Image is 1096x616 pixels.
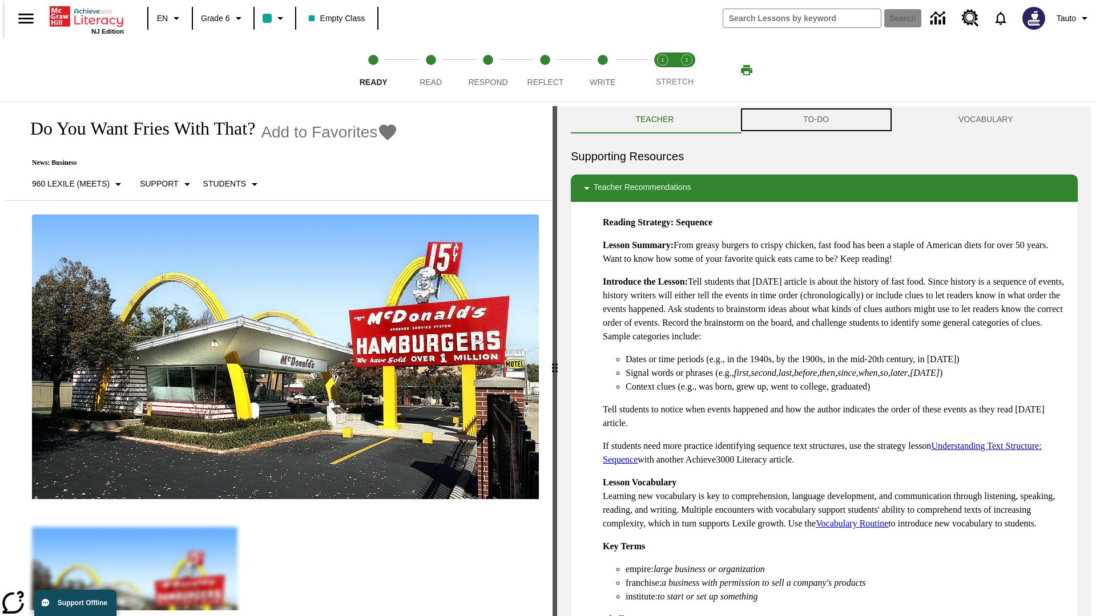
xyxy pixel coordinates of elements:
button: Respond step 3 of 5 [455,39,521,102]
div: activity [557,106,1091,616]
img: Avatar [1022,7,1045,30]
li: Signal words or phrases (e.g., , , , , , , , , , ) [626,366,1069,380]
button: Scaffolds, Support [135,174,198,194]
button: Stretch Respond step 2 of 2 [670,39,703,102]
strong: Sequence [676,217,712,227]
div: Home [50,4,124,35]
em: since [837,368,856,378]
em: last [779,368,792,378]
em: first [734,368,749,378]
button: Select Lexile, 960 Lexile (Meets) [27,174,130,194]
p: Tell students to notice when events happened and how the author indicates the order of these even... [603,403,1069,430]
h6: Supporting Resources [571,147,1078,165]
p: News: Business [18,159,398,167]
button: Stretch Read step 1 of 2 [646,39,679,102]
div: Instructional Panel Tabs [571,106,1078,133]
button: Class color is teal. Change class color [258,8,292,29]
button: Open side menu [9,2,43,35]
strong: Lesson Summary: [603,240,674,250]
img: One of the first McDonald's stores, with the iconic red sign and golden arches. [32,214,539,500]
button: VOCABULARY [894,106,1078,133]
p: Support [140,178,178,190]
button: Language: EN, Select a language [152,8,188,29]
p: From greasy burgers to crispy chicken, fast food has been a staple of American diets for over 50 ... [603,238,1069,266]
em: second [751,368,776,378]
em: when [859,368,878,378]
span: Add to Favorites [261,123,377,141]
span: Ready [360,78,388,87]
span: EN [157,13,168,25]
em: before [794,368,817,378]
h1: Do You Want Fries With That? [18,118,255,139]
p: Tell students that [DATE] article is about the history of fast food. Since history is a sequence ... [603,275,1069,343]
span: STRETCH [656,77,694,86]
em: [DATE] [910,368,940,378]
span: Read [420,78,442,87]
button: Reflect step 4 of 5 [512,39,578,102]
em: a business with permission to sell a company's products [662,578,866,587]
button: Print [728,60,765,80]
em: then [819,368,835,378]
a: Data Center [924,3,955,34]
p: 960 Lexile (Meets) [32,178,110,190]
button: Add to Favorites - Do You Want Fries With That? [261,122,398,142]
span: Respond [468,78,507,87]
em: large business or organization [654,564,765,574]
button: TO-DO [739,106,894,133]
p: Learning new vocabulary is key to comprehension, language development, and communication through ... [603,476,1069,530]
li: Dates or time periods (e.g., in the 1940s, by the 1900s, in the mid-20th century, in [DATE]) [626,352,1069,366]
button: Support Offline [34,590,116,616]
button: Profile/Settings [1052,8,1096,29]
p: Teacher Recommendations [594,181,691,195]
a: Vocabulary Routine [816,518,888,528]
text: 2 [685,57,688,63]
li: institute: [626,590,1069,603]
span: Tauto [1057,13,1076,25]
em: so [880,368,888,378]
button: Read step 2 of 5 [397,39,464,102]
a: Resource Center, Will open in new tab [955,3,986,34]
a: Understanding Text Structure: Sequence [603,441,1042,464]
span: Reflect [527,78,564,87]
em: to start or set up something [658,591,758,601]
span: Grade 6 [201,13,230,25]
li: empire: [626,562,1069,576]
strong: Key Terms [603,541,645,551]
button: Teacher [571,106,739,133]
button: Select a new avatar [1016,3,1052,33]
span: Write [590,78,615,87]
span: Support Offline [58,599,107,607]
button: Write step 5 of 5 [570,39,636,102]
strong: Introduce the Lesson: [603,277,688,286]
span: Empty Class [309,13,365,25]
strong: Reading Strategy: [603,217,674,227]
strong: Lesson Vocabulary [603,477,676,487]
button: Select Student [199,174,266,194]
text: 1 [661,57,664,63]
li: franchise: [626,576,1069,590]
a: Notifications [986,3,1016,33]
em: later [890,368,908,378]
button: Grade: Grade 6, Select a grade [196,8,250,29]
div: reading [5,106,553,610]
li: Context clues (e.g., was born, grew up, went to college, graduated) [626,380,1069,394]
button: Ready step 1 of 5 [340,39,406,102]
span: NJ Edition [91,28,124,35]
div: Teacher Recommendations [571,175,1078,202]
p: Students [203,178,246,190]
div: Press Enter or Spacebar and then press right and left arrow keys to move the slider [553,106,557,616]
p: If students need more practice identifying sequence text structures, use the strategy lesson with... [603,439,1069,467]
input: search field [723,9,881,27]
